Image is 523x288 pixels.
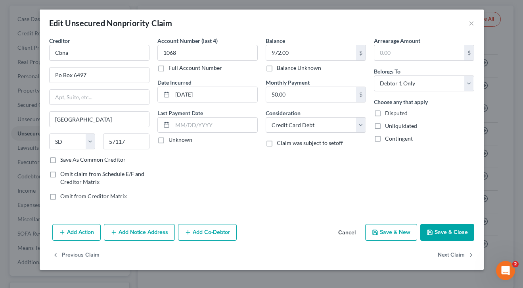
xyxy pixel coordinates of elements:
input: XXXX [157,45,258,61]
input: Apt, Suite, etc... [50,90,149,105]
label: Consideration [266,109,301,117]
iframe: Intercom live chat [496,261,515,280]
input: Enter address... [50,68,149,83]
span: Unliquidated [385,122,417,129]
label: Monthly Payment [266,78,310,87]
label: Balance Unknown [277,64,321,72]
label: Arrearage Amount [374,37,420,45]
input: Enter city... [50,112,149,127]
button: Save & New [365,224,417,241]
label: Choose any that apply [374,98,428,106]
div: Edit Unsecured Nonpriority Claim [49,17,172,29]
input: Search creditor by name... [49,45,149,61]
span: Omit from Creditor Matrix [60,193,127,199]
button: Save & Close [420,224,474,241]
label: Balance [266,37,285,45]
input: 0.00 [266,45,356,60]
button: Cancel [332,225,362,241]
button: Previous Claim [52,247,100,264]
div: $ [356,87,366,102]
button: Add Notice Address [104,224,175,241]
div: $ [464,45,474,60]
span: Belongs To [374,68,400,75]
span: Creditor [49,37,70,44]
button: Add Action [52,224,101,241]
span: Disputed [385,110,408,116]
label: Account Number (last 4) [157,37,218,45]
input: MM/DD/YYYY [172,118,257,133]
button: Add Co-Debtor [178,224,237,241]
label: Save As Common Creditor [60,156,126,164]
span: Contingent [385,135,413,142]
input: 0.00 [374,45,464,60]
div: $ [356,45,366,60]
label: Date Incurred [157,78,192,87]
button: Next Claim [438,247,474,264]
span: 2 [512,261,519,267]
label: Last Payment Date [157,109,203,117]
input: Enter zip... [103,133,149,149]
button: × [469,18,474,28]
span: Claim was subject to setoff [277,139,343,146]
input: MM/DD/YYYY [172,87,257,102]
span: Omit claim from Schedule E/F and Creditor Matrix [60,170,144,185]
label: Unknown [169,136,192,144]
input: 0.00 [266,87,356,102]
label: Full Account Number [169,64,222,72]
